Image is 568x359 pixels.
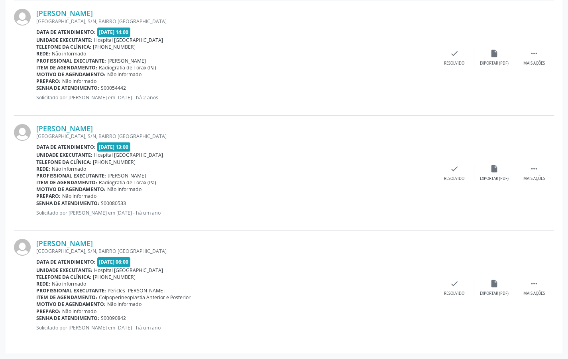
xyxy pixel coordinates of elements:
b: Data de atendimento: [36,144,96,150]
i:  [530,279,539,288]
span: S00080533 [101,200,126,207]
b: Senha de atendimento: [36,315,99,322]
div: Resolvido [444,176,464,181]
span: [DATE] 14:00 [97,28,131,37]
span: [DATE] 06:00 [97,257,131,266]
span: Hospital [GEOGRAPHIC_DATA] [94,267,163,274]
b: Motivo de agendamento: [36,71,106,78]
div: Exportar (PDF) [480,61,509,66]
div: [GEOGRAPHIC_DATA], S/N, BAIRRO [GEOGRAPHIC_DATA] [36,133,434,140]
b: Data de atendimento: [36,258,96,265]
span: Não informado [107,71,142,78]
i: insert_drive_file [490,279,499,288]
b: Unidade executante: [36,37,92,43]
span: Não informado [52,166,86,172]
i:  [530,49,539,58]
span: Hospital [GEOGRAPHIC_DATA] [94,37,163,43]
div: Exportar (PDF) [480,176,509,181]
div: Mais ações [523,291,545,296]
b: Profissional executante: [36,287,106,294]
b: Rede: [36,50,50,57]
b: Motivo de agendamento: [36,301,106,308]
i: check [450,164,459,173]
b: Item de agendamento: [36,179,97,186]
i: insert_drive_file [490,164,499,173]
span: Não informado [62,78,96,85]
div: Mais ações [523,61,545,66]
span: Hospital [GEOGRAPHIC_DATA] [94,152,163,158]
span: S00090842 [101,315,126,322]
div: Mais ações [523,176,545,181]
b: Preparo: [36,308,61,315]
span: [PHONE_NUMBER] [93,159,136,166]
span: [PERSON_NAME] [108,172,146,179]
span: Radiografia de Torax (Pa) [99,64,156,71]
span: Não informado [62,193,96,199]
img: img [14,239,31,256]
i: check [450,279,459,288]
span: Não informado [107,301,142,308]
a: [PERSON_NAME] [36,124,93,133]
img: img [14,9,31,26]
b: Profissional executante: [36,172,106,179]
b: Telefone da clínica: [36,274,91,280]
div: Exportar (PDF) [480,291,509,296]
div: [GEOGRAPHIC_DATA], S/N, BAIRRO [GEOGRAPHIC_DATA] [36,248,434,254]
b: Senha de atendimento: [36,200,99,207]
p: Solicitado por [PERSON_NAME] em [DATE] - há um ano [36,324,434,331]
a: [PERSON_NAME] [36,239,93,248]
b: Rede: [36,280,50,287]
span: [PHONE_NUMBER] [93,43,136,50]
span: Pericles [PERSON_NAME] [108,287,165,294]
span: Não informado [52,50,86,57]
a: [PERSON_NAME] [36,9,93,18]
i: check [450,49,459,58]
b: Profissional executante: [36,57,106,64]
i: insert_drive_file [490,49,499,58]
b: Telefone da clínica: [36,159,91,166]
span: S00054442 [101,85,126,91]
span: [PERSON_NAME] [108,57,146,64]
b: Item de agendamento: [36,294,97,301]
b: Unidade executante: [36,267,92,274]
img: img [14,124,31,141]
p: Solicitado por [PERSON_NAME] em [DATE] - há 2 anos [36,94,434,101]
p: Solicitado por [PERSON_NAME] em [DATE] - há um ano [36,209,434,216]
b: Data de atendimento: [36,29,96,36]
b: Item de agendamento: [36,64,97,71]
b: Motivo de agendamento: [36,186,106,193]
div: Resolvido [444,61,464,66]
i:  [530,164,539,173]
b: Rede: [36,166,50,172]
b: Preparo: [36,193,61,199]
div: Resolvido [444,291,464,296]
b: Unidade executante: [36,152,92,158]
span: Não informado [107,186,142,193]
b: Preparo: [36,78,61,85]
span: Colpoperineoplastia Anterior e Posterior [99,294,191,301]
div: [GEOGRAPHIC_DATA], S/N, BAIRRO [GEOGRAPHIC_DATA] [36,18,434,25]
span: Não informado [52,280,86,287]
span: [PHONE_NUMBER] [93,274,136,280]
span: Não informado [62,308,96,315]
span: [DATE] 13:00 [97,142,131,152]
span: Radiografia de Torax (Pa) [99,179,156,186]
b: Telefone da clínica: [36,43,91,50]
b: Senha de atendimento: [36,85,99,91]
